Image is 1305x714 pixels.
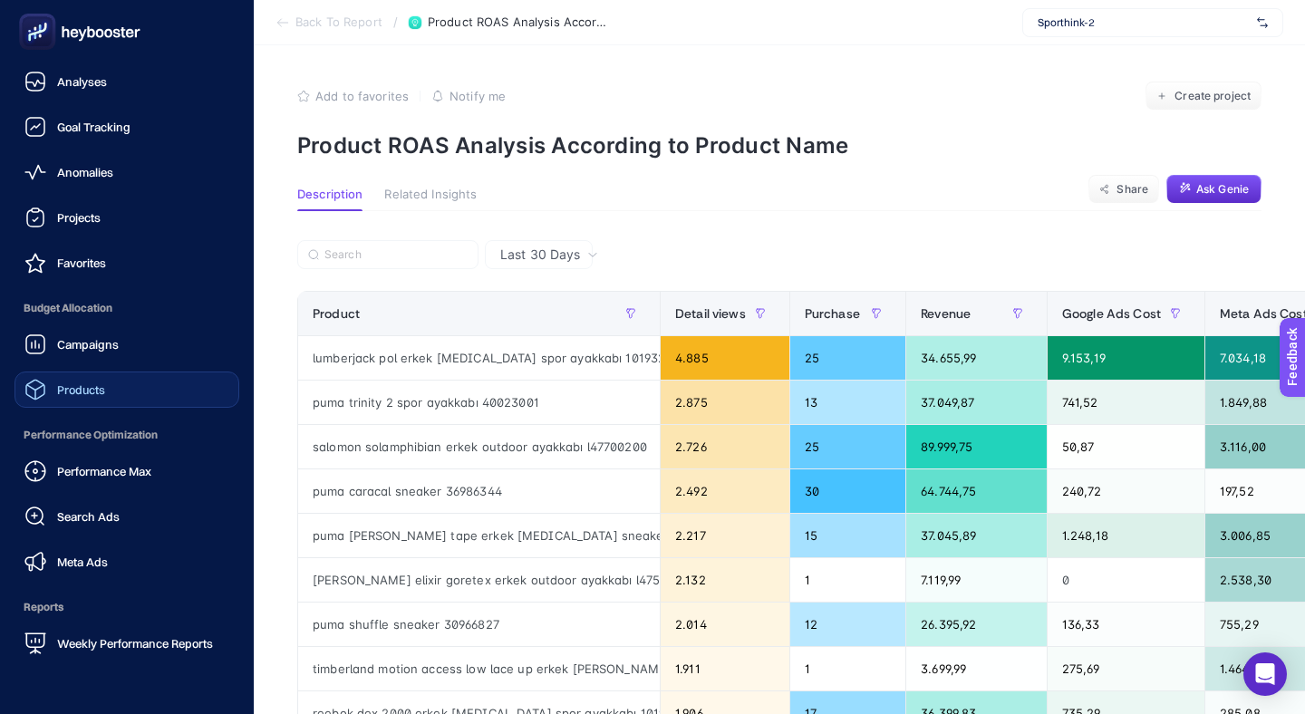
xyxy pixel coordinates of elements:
div: 89.999,75 [906,425,1047,468]
a: Campaigns [14,326,239,362]
span: Products [57,382,105,397]
span: Goal Tracking [57,120,130,134]
img: svg%3e [1257,14,1268,32]
a: Weekly Performance Reports [14,625,239,661]
div: 25 [790,425,905,468]
span: Analyses [57,74,107,89]
span: Description [297,188,362,202]
span: Search Ads [57,509,120,524]
button: Add to favorites [297,89,409,103]
div: 15 [790,514,905,557]
div: puma trinity 2 spor ayakkabı 40023001 [298,381,660,424]
div: 37.049,87 [906,381,1047,424]
input: Search [324,248,468,262]
span: Last 30 Days [500,246,580,264]
span: Meta Ads [57,555,108,569]
span: Product [313,306,360,321]
span: Performance Optimization [14,417,239,453]
span: Projects [57,210,101,225]
div: 1.248,18 [1048,514,1204,557]
div: 3.699,99 [906,647,1047,690]
div: 1.911 [661,647,789,690]
a: Performance Max [14,453,239,489]
span: Create project [1174,89,1251,103]
div: 13 [790,381,905,424]
a: Anomalies [14,154,239,190]
div: 240,72 [1048,469,1204,513]
div: 30 [790,469,905,513]
span: Campaigns [57,337,119,352]
span: Performance Max [57,464,151,478]
div: 50,87 [1048,425,1204,468]
span: Reports [14,589,239,625]
div: 1 [790,558,905,602]
span: Detail views [675,306,746,321]
span: Favorites [57,256,106,270]
div: 2.726 [661,425,789,468]
a: Favorites [14,245,239,281]
span: Google Ads Cost [1062,306,1161,321]
a: Products [14,371,239,408]
span: Revenue [921,306,971,321]
div: 741,52 [1048,381,1204,424]
div: puma shuffle sneaker 30966827 [298,603,660,646]
div: 275,69 [1048,647,1204,690]
div: 2.492 [661,469,789,513]
span: Back To Report [295,15,382,30]
span: Ask Genie [1196,182,1249,197]
div: 1 [790,647,905,690]
span: Share [1116,182,1148,197]
div: 2.217 [661,514,789,557]
div: 136,33 [1048,603,1204,646]
span: Notify me [449,89,506,103]
div: 2.875 [661,381,789,424]
div: puma [PERSON_NAME] tape erkek [MEDICAL_DATA] sneaker 38638101 [298,514,660,557]
button: Share [1088,175,1159,204]
a: Meta Ads [14,544,239,580]
div: Open Intercom Messenger [1243,652,1287,696]
button: Related Insights [384,188,477,211]
div: 4.885 [661,336,789,380]
p: Product ROAS Analysis According to Product Name [297,132,1261,159]
div: 34.655,99 [906,336,1047,380]
div: 64.744,75 [906,469,1047,513]
div: 2.014 [661,603,789,646]
div: [PERSON_NAME] elixir goretex erkek outdoor ayakkabı l47565700 [298,558,660,602]
button: Create project [1145,82,1261,111]
div: puma caracal sneaker 36986344 [298,469,660,513]
button: Notify me [431,89,506,103]
span: Related Insights [384,188,477,202]
span: Product ROAS Analysis According to Product Name [428,15,609,30]
div: 37.045,89 [906,514,1047,557]
button: Ask Genie [1166,175,1261,204]
span: Anomalies [57,165,113,179]
div: 26.395,92 [906,603,1047,646]
div: salomon solamphibian erkek outdoor ayakkabı l47700200 [298,425,660,468]
div: lumberjack pol erkek [MEDICAL_DATA] spor ayakkabı 101932436 [298,336,660,380]
div: 0 [1048,558,1204,602]
div: timberland motion access low lace up erkek [PERSON_NAME] ayakkabı tb0a6djkey11 [298,647,660,690]
span: / [393,14,398,29]
div: 12 [790,603,905,646]
span: Add to favorites [315,89,409,103]
a: Projects [14,199,239,236]
span: Sporthink-2 [1038,15,1250,30]
span: Feedback [11,5,69,20]
span: Budget Allocation [14,290,239,326]
div: 2.132 [661,558,789,602]
span: Purchase [805,306,860,321]
div: 9.153,19 [1048,336,1204,380]
span: Weekly Performance Reports [57,636,213,651]
a: Search Ads [14,498,239,535]
a: Goal Tracking [14,109,239,145]
button: Description [297,188,362,211]
div: 25 [790,336,905,380]
div: 7.119,99 [906,558,1047,602]
a: Analyses [14,63,239,100]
